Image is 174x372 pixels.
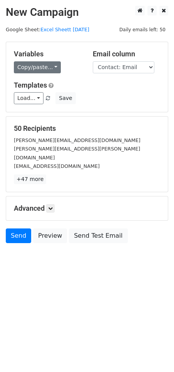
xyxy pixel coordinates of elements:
[6,6,168,19] h2: New Campaign
[14,50,81,58] h5: Variables
[117,27,168,32] a: Daily emails left: 50
[14,81,47,89] a: Templates
[14,163,100,169] small: [EMAIL_ADDRESS][DOMAIN_NAME]
[6,27,89,32] small: Google Sheet:
[14,92,43,104] a: Load...
[14,124,160,133] h5: 50 Recipients
[136,335,174,372] iframe: Chat Widget
[33,228,67,243] a: Preview
[6,228,31,243] a: Send
[40,27,89,32] a: Excel Sheett [DATE]
[117,25,168,34] span: Daily emails left: 50
[14,204,160,213] h5: Advanced
[14,146,140,161] small: [PERSON_NAME][EMAIL_ADDRESS][PERSON_NAME][DOMAIN_NAME]
[14,174,46,184] a: +47 more
[14,137,141,143] small: [PERSON_NAME][EMAIL_ADDRESS][DOMAIN_NAME]
[14,61,61,73] a: Copy/paste...
[93,50,160,58] h5: Email column
[55,92,75,104] button: Save
[69,228,127,243] a: Send Test Email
